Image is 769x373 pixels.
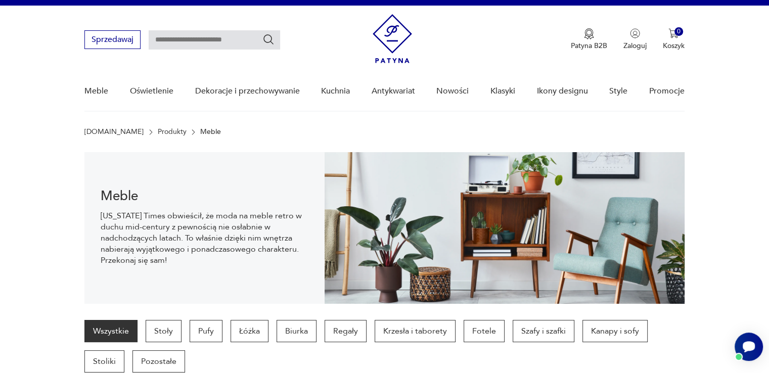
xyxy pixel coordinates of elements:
a: Klasyki [490,72,515,111]
a: Łóżka [231,320,268,342]
img: Meble [325,152,685,304]
p: Koszyk [663,41,685,51]
a: Pufy [190,320,222,342]
a: Produkty [158,128,187,136]
p: Zaloguj [623,41,647,51]
button: Patyna B2B [571,28,607,51]
p: Meble [200,128,221,136]
button: Sprzedawaj [84,30,141,49]
a: Kanapy i sofy [582,320,648,342]
a: Oświetlenie [130,72,173,111]
button: 0Koszyk [663,28,685,51]
a: Stoliki [84,350,124,372]
a: Ikona medaluPatyna B2B [571,28,607,51]
a: Pozostałe [132,350,185,372]
a: Sprzedawaj [84,37,141,44]
a: Biurka [277,320,316,342]
a: Nowości [436,72,469,111]
button: Zaloguj [623,28,647,51]
div: 0 [674,27,683,36]
a: Kuchnia [321,72,350,111]
a: Dekoracje i przechowywanie [195,72,299,111]
button: Szukaj [262,33,275,45]
a: Fotele [464,320,505,342]
p: Patyna B2B [571,41,607,51]
img: Ikona medalu [584,28,594,39]
a: Krzesła i taborety [375,320,456,342]
p: [US_STATE] Times obwieścił, że moda na meble retro w duchu mid-century z pewnością nie osłabnie w... [101,210,308,266]
a: Ikony designu [536,72,587,111]
a: [DOMAIN_NAME] [84,128,144,136]
a: Stoły [146,320,182,342]
iframe: Smartsupp widget button [735,333,763,361]
img: Ikona koszyka [668,28,678,38]
a: Antykwariat [372,72,415,111]
img: Ikonka użytkownika [630,28,640,38]
h1: Meble [101,190,308,202]
a: Promocje [649,72,685,111]
a: Szafy i szafki [513,320,574,342]
a: Style [609,72,627,111]
a: Wszystkie [84,320,138,342]
a: Regały [325,320,367,342]
img: Patyna - sklep z meblami i dekoracjami vintage [373,14,412,63]
a: Meble [84,72,108,111]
